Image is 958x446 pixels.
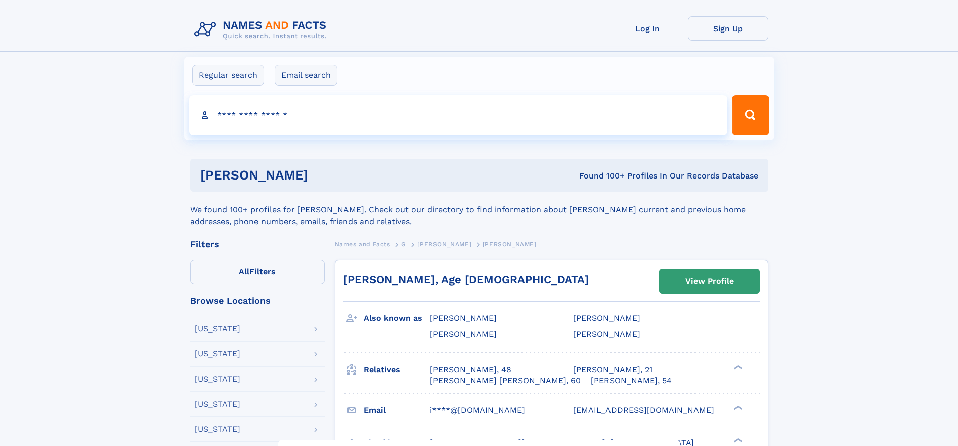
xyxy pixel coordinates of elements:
[573,313,640,323] span: [PERSON_NAME]
[190,260,325,284] label: Filters
[335,238,390,250] a: Names and Facts
[430,364,511,375] a: [PERSON_NAME], 48
[688,16,768,41] a: Sign Up
[364,402,430,419] h3: Email
[573,329,640,339] span: [PERSON_NAME]
[731,437,743,443] div: ❯
[401,241,406,248] span: G
[195,425,240,433] div: [US_STATE]
[190,240,325,249] div: Filters
[483,241,537,248] span: [PERSON_NAME]
[343,273,589,286] a: [PERSON_NAME], Age [DEMOGRAPHIC_DATA]
[731,364,743,370] div: ❯
[430,329,497,339] span: [PERSON_NAME]
[732,95,769,135] button: Search Button
[275,65,337,86] label: Email search
[189,95,728,135] input: search input
[607,16,688,41] a: Log In
[195,400,240,408] div: [US_STATE]
[195,375,240,383] div: [US_STATE]
[200,169,444,182] h1: [PERSON_NAME]
[430,313,497,323] span: [PERSON_NAME]
[417,241,471,248] span: [PERSON_NAME]
[731,404,743,411] div: ❯
[685,270,734,293] div: View Profile
[573,405,714,415] span: [EMAIL_ADDRESS][DOMAIN_NAME]
[195,325,240,333] div: [US_STATE]
[573,364,652,375] a: [PERSON_NAME], 21
[239,266,249,276] span: All
[364,310,430,327] h3: Also known as
[190,16,335,43] img: Logo Names and Facts
[190,192,768,228] div: We found 100+ profiles for [PERSON_NAME]. Check out our directory to find information about [PERS...
[591,375,672,386] a: [PERSON_NAME], 54
[192,65,264,86] label: Regular search
[660,269,759,293] a: View Profile
[401,238,406,250] a: G
[444,170,758,182] div: Found 100+ Profiles In Our Records Database
[364,361,430,378] h3: Relatives
[417,238,471,250] a: [PERSON_NAME]
[195,350,240,358] div: [US_STATE]
[430,375,581,386] a: [PERSON_NAME] [PERSON_NAME], 60
[190,296,325,305] div: Browse Locations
